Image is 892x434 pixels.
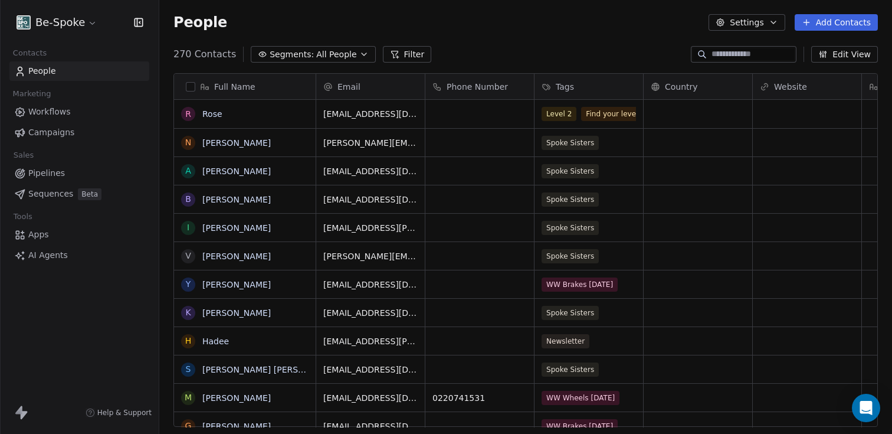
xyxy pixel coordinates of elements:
[202,138,271,148] a: [PERSON_NAME]
[8,208,37,226] span: Tools
[447,81,508,93] span: Phone Number
[323,335,418,347] span: [EMAIL_ADDRESS][PERSON_NAME][DOMAIN_NAME]
[28,249,68,262] span: AI Agents
[774,81,807,93] span: Website
[9,102,149,122] a: Workflows
[323,194,418,205] span: [EMAIL_ADDRESS][DOMAIN_NAME]
[202,422,271,431] a: [PERSON_NAME]
[542,391,619,405] span: WW Wheels [DATE]
[542,107,576,121] span: Level 2
[9,61,149,81] a: People
[542,249,599,263] span: Spoke Sisters
[28,167,65,180] span: Pipelines
[185,193,191,205] div: B
[542,278,618,292] span: WW Brakes [DATE]
[542,192,599,207] span: Spoke Sisters
[202,223,271,233] a: [PERSON_NAME]
[811,46,878,63] button: Edit View
[709,14,785,31] button: Settings
[9,123,149,142] a: Campaigns
[187,221,189,234] div: I
[173,47,236,61] span: 270 Contacts
[852,394,880,422] div: Open Intercom Messenger
[644,74,752,99] div: Country
[78,188,101,200] span: Beta
[542,306,599,320] span: Spoke Sisters
[323,364,418,376] span: [EMAIL_ADDRESS][DOMAIN_NAME]
[8,146,39,164] span: Sales
[8,44,52,62] span: Contacts
[202,337,229,346] a: Hadee
[270,48,314,61] span: Segments:
[35,15,85,30] span: Be-Spoke
[202,109,222,119] a: Rose
[186,278,191,291] div: Y
[202,195,271,204] a: [PERSON_NAME]
[202,252,271,261] a: [PERSON_NAME]
[185,335,192,347] div: H
[323,279,418,291] span: [EMAIL_ADDRESS][DOMAIN_NAME]
[28,65,56,77] span: People
[323,307,418,319] span: [EMAIL_ADDRESS][DOMAIN_NAME]
[795,14,878,31] button: Add Contacts
[323,392,418,404] span: [EMAIL_ADDRESS][DOMAIN_NAME]
[316,48,356,61] span: All People
[185,391,192,404] div: M
[202,167,271,176] a: [PERSON_NAME]
[185,420,192,432] div: G
[9,246,149,265] a: AI Agents
[542,419,618,433] span: WW Brakes [DATE]
[17,15,31,30] img: Facebook%20profile%20picture.png
[8,85,56,103] span: Marketing
[28,106,71,118] span: Workflows
[202,280,271,289] a: [PERSON_NAME]
[665,81,698,93] span: Country
[28,188,73,200] span: Sequences
[28,126,74,139] span: Campaigns
[323,165,418,177] span: [EMAIL_ADDRESS][DOMAIN_NAME]
[581,107,661,121] span: Find your level form
[556,81,574,93] span: Tags
[202,393,271,403] a: [PERSON_NAME]
[186,363,191,376] div: S
[185,108,191,120] div: R
[185,136,191,149] div: N
[9,225,149,244] a: Apps
[173,14,227,31] span: People
[185,165,191,177] div: A
[753,74,861,99] div: Website
[542,363,599,377] span: Spoke Sisters
[202,365,342,374] a: [PERSON_NAME] [PERSON_NAME]
[323,222,418,234] span: [EMAIL_ADDRESS][PERSON_NAME][DOMAIN_NAME]
[542,164,599,178] span: Spoke Sisters
[202,308,271,318] a: [PERSON_NAME]
[185,306,191,319] div: K
[542,334,589,348] span: Newsletter
[323,137,418,149] span: [PERSON_NAME][EMAIL_ADDRESS][PERSON_NAME][DOMAIN_NAME]
[97,408,152,417] span: Help & Support
[542,221,599,235] span: Spoke Sisters
[174,74,316,99] div: Full Name
[86,408,152,417] a: Help & Support
[28,229,49,241] span: Apps
[534,74,643,99] div: Tags
[323,108,418,120] span: [EMAIL_ADDRESS][DOMAIN_NAME]
[316,74,425,99] div: Email
[432,392,527,404] span: 0220741531
[383,46,432,63] button: Filter
[185,250,191,262] div: V
[214,81,255,93] span: Full Name
[542,136,599,150] span: Spoke Sisters
[323,420,418,432] span: [EMAIL_ADDRESS][DOMAIN_NAME]
[323,250,418,262] span: [PERSON_NAME][EMAIL_ADDRESS][DOMAIN_NAME]
[14,12,100,32] button: Be-Spoke
[9,164,149,183] a: Pipelines
[174,100,316,428] div: grid
[9,184,149,204] a: SequencesBeta
[425,74,534,99] div: Phone Number
[337,81,360,93] span: Email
